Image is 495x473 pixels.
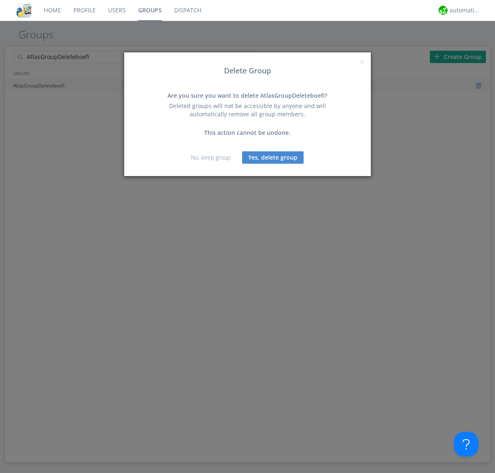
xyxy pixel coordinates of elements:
[159,102,336,118] div: Deleted groups will not be accessible by anyone and will automatically remove all group members.
[242,151,304,164] button: Yes, delete group
[159,92,336,100] div: Are you sure you want to delete AtlasGroupDeleteboefi?
[450,6,481,14] div: automation+atlas
[130,67,365,75] h3: Delete Group
[360,56,365,68] span: ×
[159,129,336,137] div: This action cannot be undone.
[438,6,448,15] img: d2d01cd9b4174d08988066c6d424eccd
[16,3,31,18] img: cddb5a64eb264b2086981ab96f4c1ba7
[191,153,232,161] a: No, keep group.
